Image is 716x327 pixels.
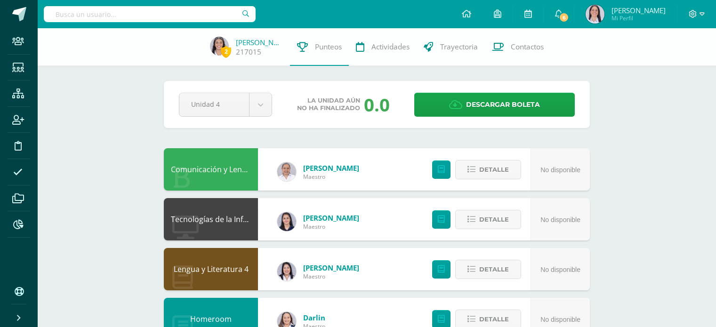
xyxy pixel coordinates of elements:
[479,261,509,278] span: Detalle
[303,223,359,231] span: Maestro
[303,173,359,181] span: Maestro
[277,262,296,281] img: fd1196377973db38ffd7ffd912a4bf7e.png
[371,42,410,52] span: Actividades
[414,93,575,117] a: Descargar boleta
[586,5,604,24] img: bbfa990b37c0eed124186d09f195a71c.png
[540,316,580,323] span: No disponible
[290,28,349,66] a: Punteos
[559,12,569,23] span: 6
[236,38,283,47] a: [PERSON_NAME]
[364,92,390,117] div: 0.0
[174,264,249,274] a: Lengua y Literatura 4
[479,211,509,228] span: Detalle
[221,46,231,57] span: 2
[210,37,229,56] img: f1c04991b7e6e7177c3bfb4cf8a266e3.png
[303,272,359,280] span: Maestro
[611,14,666,22] span: Mi Perfil
[466,93,540,116] span: Descargar boleta
[455,160,521,179] button: Detalle
[164,198,258,240] div: Tecnologías de la Información y la Comunicación 4
[277,212,296,231] img: dbcf09110664cdb6f63fe058abfafc14.png
[540,166,580,174] span: No disponible
[349,28,417,66] a: Actividades
[315,42,342,52] span: Punteos
[297,97,360,112] span: La unidad aún no ha finalizado
[236,47,261,57] a: 217015
[479,161,509,178] span: Detalle
[190,314,232,324] a: Homeroom
[485,28,551,66] a: Contactos
[455,210,521,229] button: Detalle
[191,93,237,115] span: Unidad 4
[179,93,272,116] a: Unidad 4
[417,28,485,66] a: Trayectoria
[540,266,580,273] span: No disponible
[277,162,296,181] img: 04fbc0eeb5f5f8cf55eb7ff53337e28b.png
[171,214,350,224] a: Tecnologías de la Información y la Comunicación 4
[164,148,258,191] div: Comunicación y Lenguaje L3 Inglés 4
[511,42,544,52] span: Contactos
[303,263,359,272] a: [PERSON_NAME]
[303,213,359,223] a: [PERSON_NAME]
[303,163,359,173] a: [PERSON_NAME]
[611,6,666,15] span: [PERSON_NAME]
[303,313,325,322] a: Darlin
[440,42,478,52] span: Trayectoria
[171,164,300,175] a: Comunicación y Lenguaje L3 Inglés 4
[540,216,580,223] span: No disponible
[44,6,256,22] input: Busca un usuario...
[164,248,258,290] div: Lengua y Literatura 4
[455,260,521,279] button: Detalle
